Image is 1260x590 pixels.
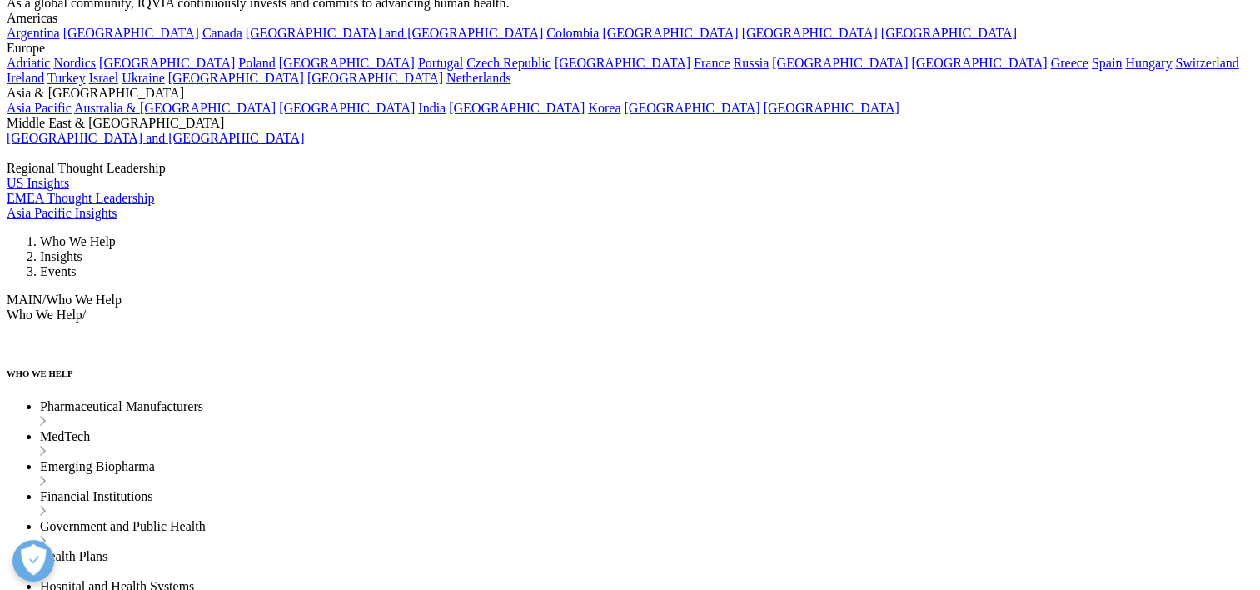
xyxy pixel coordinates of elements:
a: [GEOGRAPHIC_DATA] and [GEOGRAPHIC_DATA] [7,131,304,145]
h6: WHO WE HELP [7,368,1253,378]
div: Middle East & [GEOGRAPHIC_DATA] [7,116,1253,131]
li: Emerging Biopharma [40,459,1253,489]
span: Who We Help [7,307,82,322]
li: Pharmaceutical Manufacturers [40,399,1253,429]
div: / [7,292,1253,307]
a: Canada [202,26,242,40]
a: Spain [1092,56,1122,70]
a: Netherlands [446,71,510,85]
a: [GEOGRAPHIC_DATA] [555,56,690,70]
div: Europe [7,41,1253,56]
li: Government and Public Health [40,519,1253,549]
span: Who We Help [46,292,122,307]
li: Financial Institutions [40,489,1253,519]
a: Hungary [1125,56,1172,70]
a: Turkey [47,71,86,85]
a: [GEOGRAPHIC_DATA] [764,101,899,115]
a: US Insights [7,176,69,190]
a: [GEOGRAPHIC_DATA] [168,71,304,85]
a: [GEOGRAPHIC_DATA] and [GEOGRAPHIC_DATA] [246,26,543,40]
a: Australia & [GEOGRAPHIC_DATA] [74,101,276,115]
a: EMEA Thought Leadership [7,191,154,205]
li: MedTech [40,429,1253,459]
a: [GEOGRAPHIC_DATA] [63,26,199,40]
a: Poland [238,56,275,70]
a: Ireland [7,71,44,85]
a: Who We Help [40,234,116,248]
a: Asia Pacific Insights [7,206,117,220]
a: [GEOGRAPHIC_DATA] [279,56,415,70]
a: [GEOGRAPHIC_DATA] [624,101,759,115]
div: Asia & [GEOGRAPHIC_DATA] [7,86,1253,101]
a: [GEOGRAPHIC_DATA] [911,56,1047,70]
a: France [694,56,730,70]
button: Open Preferences [12,540,54,582]
a: [GEOGRAPHIC_DATA] [602,26,738,40]
div: / [7,307,1253,347]
a: Portugal [418,56,463,70]
a: [GEOGRAPHIC_DATA] [449,101,585,115]
a: Russia [734,56,769,70]
a: Korea [588,101,620,115]
a: Switzerland [1175,56,1238,70]
a: [GEOGRAPHIC_DATA] [772,56,908,70]
a: [GEOGRAPHIC_DATA] [742,26,878,40]
a: [GEOGRAPHIC_DATA] [307,71,443,85]
a: Greece [1050,56,1088,70]
a: Colombia [546,26,599,40]
a: [GEOGRAPHIC_DATA] [279,101,415,115]
a: Nordics [53,56,96,70]
a: Ukraine [122,71,165,85]
li: Health Plans [40,549,1253,579]
a: Insights [40,249,82,263]
a: [GEOGRAPHIC_DATA] [881,26,1017,40]
a: Events [40,264,77,278]
a: Adriatic [7,56,50,70]
a: Asia Pacific [7,101,72,115]
a: India [418,101,446,115]
a: Czech Republic [466,56,551,70]
a: [GEOGRAPHIC_DATA] [99,56,235,70]
div: Americas [7,11,1253,26]
a: Israel [89,71,119,85]
span: MAIN [7,292,42,307]
a: Argentina [7,26,60,40]
div: Regional Thought Leadership [7,161,1253,176]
